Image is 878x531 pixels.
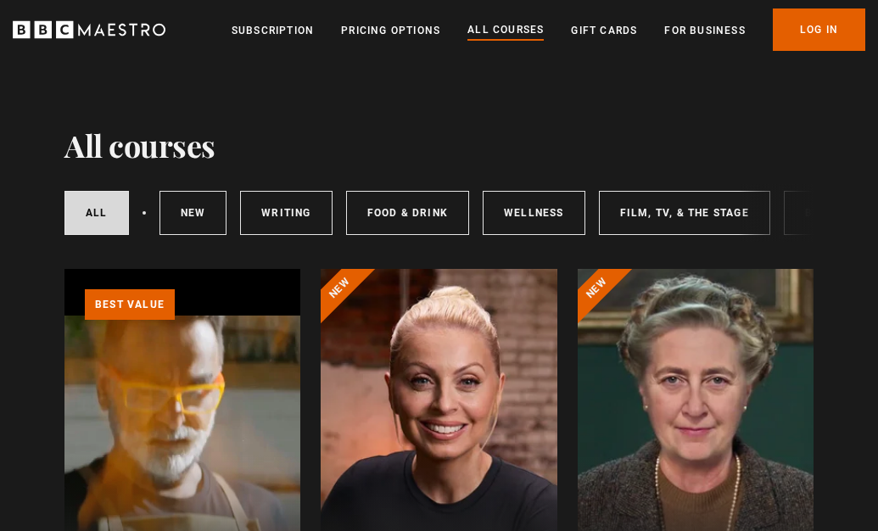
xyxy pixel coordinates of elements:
h1: All courses [64,127,215,163]
svg: BBC Maestro [13,17,165,42]
a: For business [664,22,745,39]
a: All [64,191,129,235]
a: Food & Drink [346,191,469,235]
a: Writing [240,191,332,235]
a: Wellness [483,191,585,235]
a: Film, TV, & The Stage [599,191,770,235]
a: New [159,191,227,235]
p: Best value [85,289,175,320]
a: Subscription [232,22,314,39]
a: All Courses [467,21,544,40]
a: Gift Cards [571,22,637,39]
a: Log In [773,8,865,51]
a: Pricing Options [341,22,440,39]
nav: Primary [232,8,865,51]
